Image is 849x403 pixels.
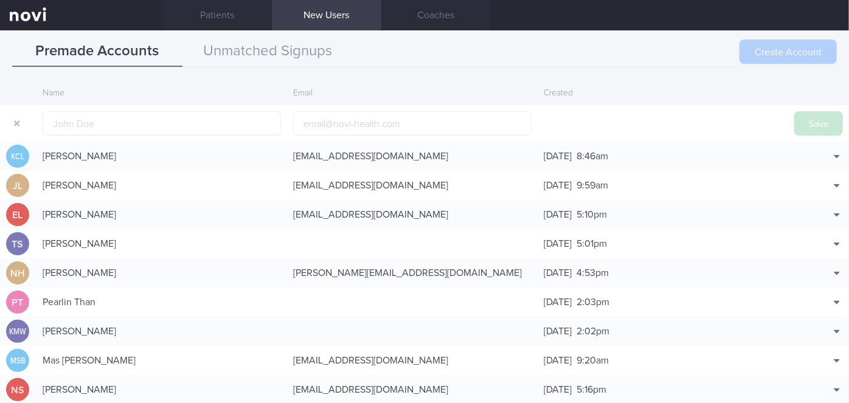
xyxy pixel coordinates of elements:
div: KMW [8,320,27,343]
div: [PERSON_NAME] [36,232,287,256]
div: [PERSON_NAME] [36,377,287,402]
div: Mas [PERSON_NAME] [36,348,287,373]
div: Created [538,82,788,105]
div: TS [6,232,29,256]
span: 9:59am [577,181,608,190]
div: [EMAIL_ADDRESS][DOMAIN_NAME] [287,348,538,373]
div: Pearlin Than [36,290,287,314]
div: Name [36,82,287,105]
span: [DATE] [544,151,572,161]
div: [PERSON_NAME] [36,261,287,285]
div: NS [6,378,29,402]
span: [DATE] [544,181,572,190]
span: 5:16pm [577,385,606,394]
span: [DATE] [544,356,572,365]
span: 2:03pm [577,297,609,307]
div: [EMAIL_ADDRESS][DOMAIN_NAME] [287,173,538,198]
div: NH [6,261,29,285]
div: JL [6,174,29,198]
div: KCL [8,145,27,168]
div: [PERSON_NAME][EMAIL_ADDRESS][DOMAIN_NAME] [287,261,538,285]
div: [PERSON_NAME] [36,202,287,227]
span: 4:53pm [577,268,609,278]
div: [PERSON_NAME] [36,173,287,198]
input: email@novi-health.com [293,111,532,136]
div: PT [6,291,29,314]
span: [DATE] [544,268,572,278]
span: 5:10pm [577,210,607,219]
span: [DATE] [544,297,572,307]
div: Email [287,82,538,105]
span: 9:20am [577,356,609,365]
span: [DATE] [544,239,572,249]
div: MSB [8,349,27,373]
div: EL [6,203,29,227]
span: [DATE] [544,210,572,219]
div: [PERSON_NAME] [36,319,287,343]
span: 2:02pm [577,326,609,336]
span: [DATE] [544,326,572,336]
input: John Doe [43,111,281,136]
button: Unmatched Signups [182,36,353,67]
span: [DATE] [544,385,572,394]
div: [EMAIL_ADDRESS][DOMAIN_NAME] [287,144,538,168]
span: 5:01pm [577,239,607,249]
button: Premade Accounts [12,36,182,67]
div: [EMAIL_ADDRESS][DOMAIN_NAME] [287,377,538,402]
div: [EMAIL_ADDRESS][DOMAIN_NAME] [287,202,538,227]
span: 8:46am [577,151,608,161]
div: [PERSON_NAME] [36,144,287,168]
